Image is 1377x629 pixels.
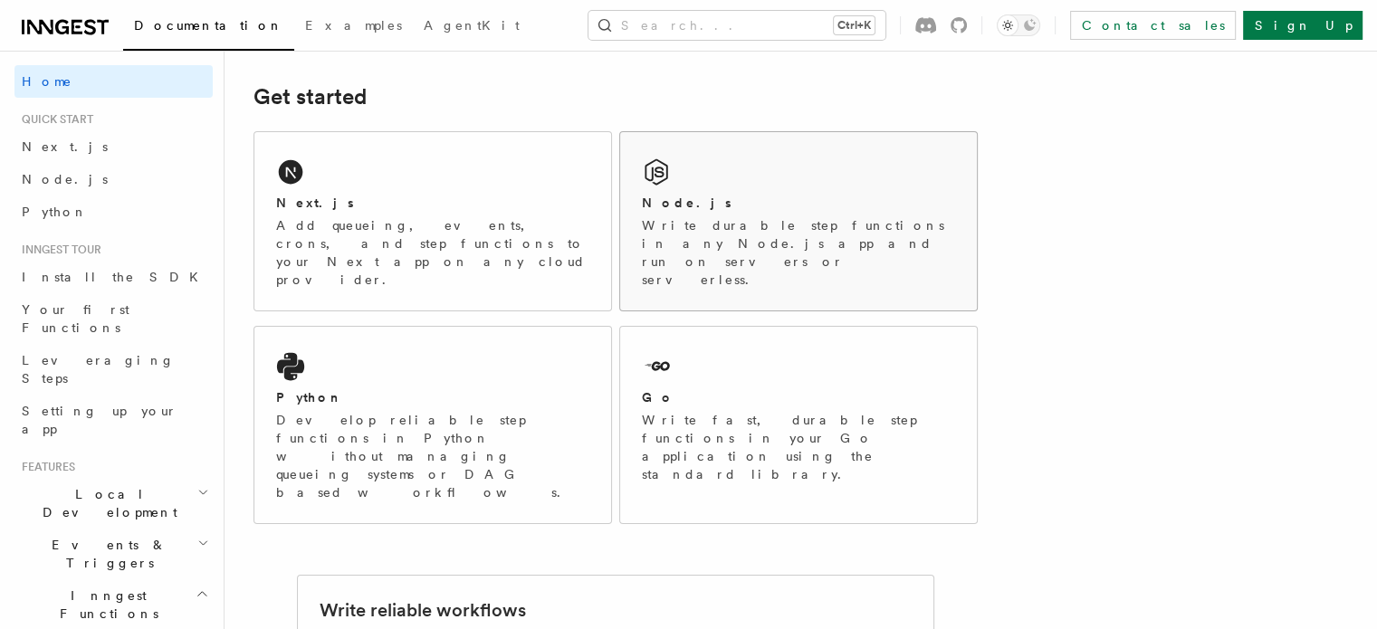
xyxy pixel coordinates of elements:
button: Toggle dark mode [997,14,1040,36]
h2: Node.js [642,194,732,212]
a: Python [14,195,213,228]
p: Write fast, durable step functions in your Go application using the standard library. [642,411,955,483]
a: Setting up your app [14,395,213,445]
span: Quick start [14,112,93,127]
h2: Python [276,388,343,406]
span: Python [22,205,88,219]
p: Develop reliable step functions in Python without managing queueing systems or DAG based workflows. [276,411,589,501]
kbd: Ctrl+K [834,16,875,34]
button: Search...Ctrl+K [588,11,885,40]
span: Inngest tour [14,243,101,257]
a: Install the SDK [14,261,213,293]
a: Home [14,65,213,98]
span: Next.js [22,139,108,154]
span: Node.js [22,172,108,186]
a: Next.jsAdd queueing, events, crons, and step functions to your Next app on any cloud provider. [253,131,612,311]
span: Setting up your app [22,404,177,436]
p: Add queueing, events, crons, and step functions to your Next app on any cloud provider. [276,216,589,289]
span: Leveraging Steps [22,353,175,386]
span: Inngest Functions [14,586,196,623]
span: Documentation [134,18,283,33]
a: Node.js [14,163,213,195]
a: Next.js [14,130,213,163]
span: Home [22,72,72,91]
h2: Write reliable workflows [320,597,526,623]
span: AgentKit [424,18,520,33]
a: Examples [294,5,413,49]
a: Your first Functions [14,293,213,344]
button: Events & Triggers [14,529,213,579]
a: AgentKit [413,5,531,49]
h2: Next.js [276,194,354,212]
a: Documentation [123,5,294,51]
a: Leveraging Steps [14,344,213,395]
a: GoWrite fast, durable step functions in your Go application using the standard library. [619,326,978,524]
span: Examples [305,18,402,33]
a: Get started [253,84,367,110]
span: Your first Functions [22,302,129,335]
span: Events & Triggers [14,536,197,572]
h2: Go [642,388,674,406]
a: Node.jsWrite durable step functions in any Node.js app and run on servers or serverless. [619,131,978,311]
span: Local Development [14,485,197,521]
a: PythonDevelop reliable step functions in Python without managing queueing systems or DAG based wo... [253,326,612,524]
p: Write durable step functions in any Node.js app and run on servers or serverless. [642,216,955,289]
span: Install the SDK [22,270,209,284]
button: Local Development [14,478,213,529]
a: Contact sales [1070,11,1236,40]
span: Features [14,460,75,474]
a: Sign Up [1243,11,1363,40]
